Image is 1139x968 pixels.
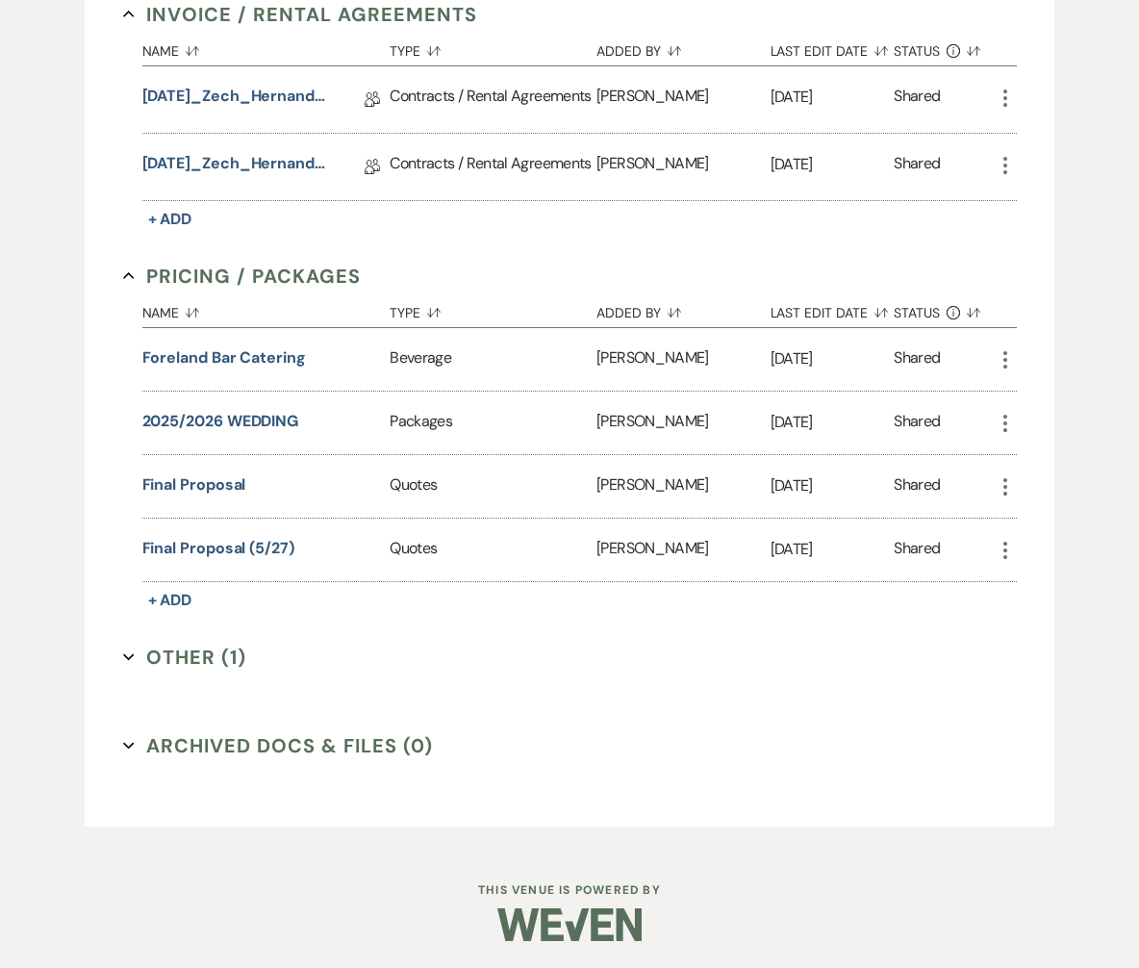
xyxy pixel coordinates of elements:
[142,152,335,182] a: [DATE]_Zech_Hernandez_Event Contract
[894,85,940,115] div: Shared
[771,410,895,435] p: [DATE]
[771,291,895,327] button: Last Edit Date
[390,455,596,518] div: Quotes
[142,291,391,327] button: Name
[771,152,895,177] p: [DATE]
[390,29,596,65] button: Type
[596,291,770,327] button: Added By
[894,306,940,319] span: Status
[596,29,770,65] button: Added By
[142,85,335,115] a: [DATE]_Zech_Hernandez_Rental_Agreement.pdf
[771,537,895,562] p: [DATE]
[771,346,895,371] p: [DATE]
[596,134,770,200] div: [PERSON_NAME]
[123,731,434,760] button: Archived Docs & Files (0)
[894,29,993,65] button: Status
[390,519,596,581] div: Quotes
[123,262,362,291] button: Pricing / Packages
[123,643,247,672] button: Other (1)
[894,473,940,499] div: Shared
[771,473,895,498] p: [DATE]
[142,473,246,497] button: Final Proposal
[390,328,596,391] div: Beverage
[771,85,895,110] p: [DATE]
[390,392,596,454] div: Packages
[894,410,940,436] div: Shared
[596,392,770,454] div: [PERSON_NAME]
[390,134,596,200] div: Contracts / Rental Agreements
[894,152,940,182] div: Shared
[894,346,940,372] div: Shared
[142,587,198,614] button: + Add
[148,590,192,610] span: + Add
[148,209,192,229] span: + Add
[142,206,198,233] button: + Add
[142,29,391,65] button: Name
[894,537,940,563] div: Shared
[390,66,596,133] div: Contracts / Rental Agreements
[596,519,770,581] div: [PERSON_NAME]
[142,537,294,560] button: Final Proposal (5/27)
[894,291,993,327] button: Status
[390,291,596,327] button: Type
[596,328,770,391] div: [PERSON_NAME]
[142,410,299,433] button: 2025/2026 WEDDING
[497,891,642,958] img: Weven Logo
[596,66,770,133] div: [PERSON_NAME]
[596,455,770,518] div: [PERSON_NAME]
[142,346,306,369] button: Foreland Bar Catering
[771,29,895,65] button: Last Edit Date
[894,44,940,58] span: Status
